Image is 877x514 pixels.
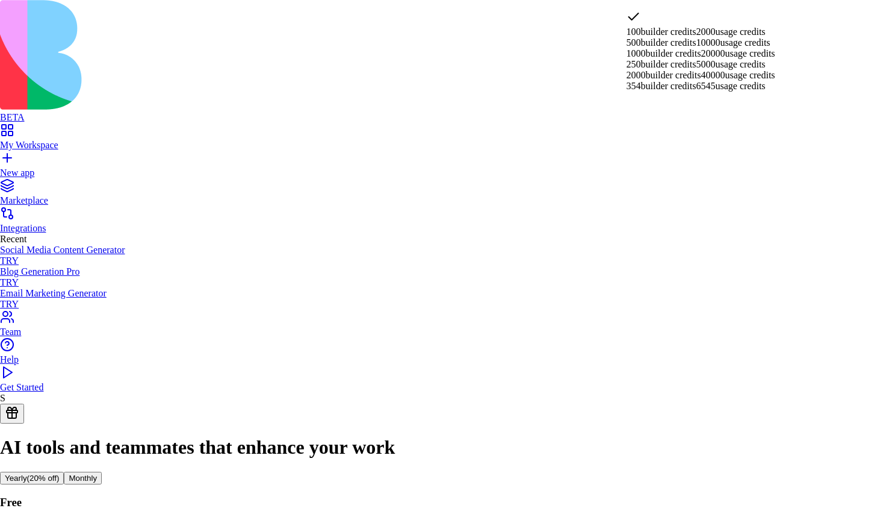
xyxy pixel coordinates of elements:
[696,59,765,69] span: 5000 usage credits
[627,48,701,58] span: 1000 builder credits
[696,27,765,37] span: 2000 usage credits
[627,81,696,91] span: 354 builder credits
[627,27,696,37] span: 100 builder credits
[627,37,696,48] span: 500 builder credits
[627,59,696,69] span: 250 builder credits
[701,70,775,80] span: 40000 usage credits
[696,81,765,91] span: 6545 usage credits
[627,70,701,80] span: 2000 builder credits
[701,48,775,58] span: 20000 usage credits
[696,37,770,48] span: 10000 usage credits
